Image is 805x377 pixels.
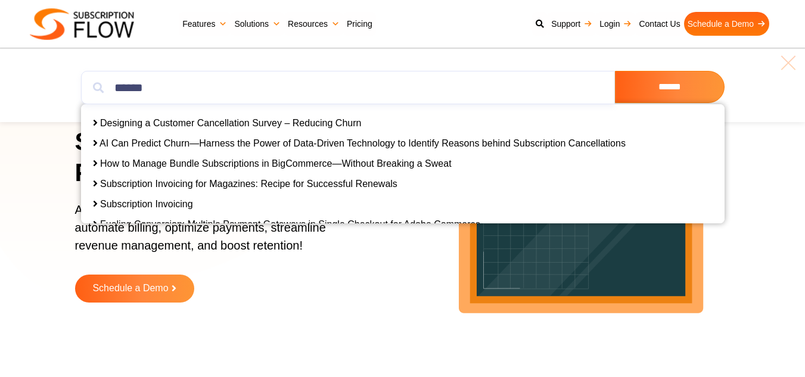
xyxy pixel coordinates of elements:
[75,275,194,303] a: Schedule a Demo
[100,219,481,229] a: Fueling Conversion: Multiple Payment Gateways in Single Checkout for Adobe Commerce
[343,12,376,36] a: Pricing
[548,12,596,36] a: Support
[75,201,357,266] p: AI-powered subscription management platform to automate billing, optimize payments, streamline re...
[635,12,683,36] a: Contact Us
[684,12,769,36] a: Schedule a Demo
[30,8,134,40] img: Subscriptionflow
[100,179,397,189] a: Subscription Invoicing for Magazines: Recipe for Successful Renewals
[100,158,452,169] a: How to Manage Bundle Subscriptions in BigCommerce—Without Breaking a Sweat
[100,118,361,128] a: Designing a Customer Cancellation Survey – Reducing Churn
[100,138,626,148] a: AI Can Predict Churn—Harness the Power of Data-Driven Technology to Identify Reasons behind Subsc...
[596,12,635,36] a: Login
[284,12,343,36] a: Resources
[100,199,193,209] a: Subscription Invoicing
[92,283,168,294] span: Schedule a Demo
[764,337,793,365] iframe: Intercom live chat
[75,126,372,189] h1: Simplify Subscriptions, Power Growth!
[231,12,284,36] a: Solutions
[179,12,231,36] a: Features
